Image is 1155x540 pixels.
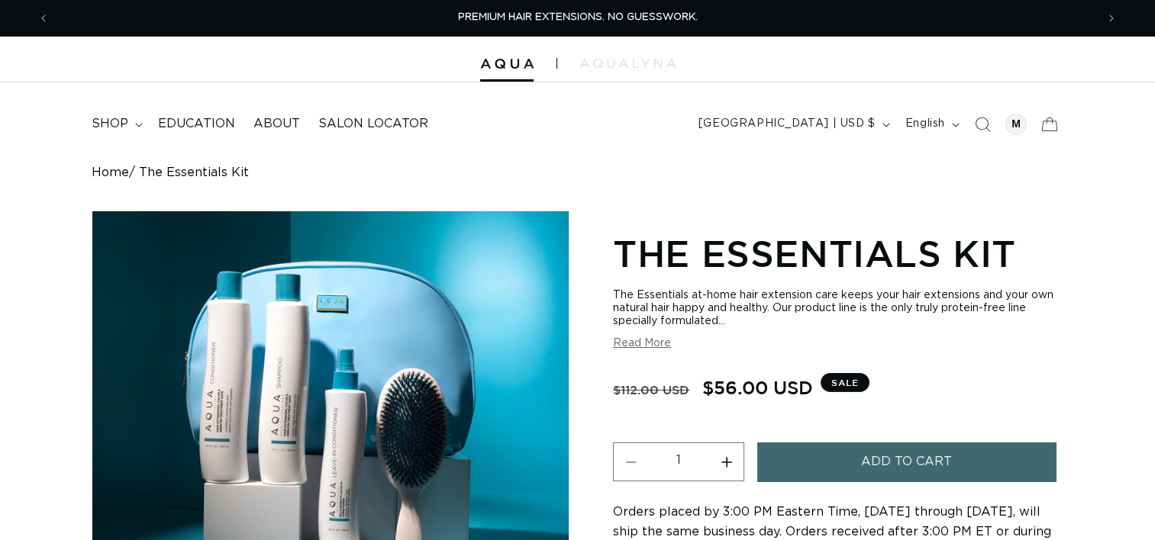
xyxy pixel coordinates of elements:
[149,107,244,141] a: Education
[458,12,698,22] span: PREMIUM HAIR EXTENSIONS. NO GUESSWORK.
[580,59,676,68] img: aqualyna.com
[139,166,249,180] span: The Essentials Kit
[318,116,428,132] span: Salon Locator
[905,116,945,132] span: English
[698,116,876,132] span: [GEOGRAPHIC_DATA] | USD $
[480,59,534,69] img: Aqua Hair Extensions
[757,442,1056,481] button: Add to cart
[966,108,999,141] summary: Search
[309,107,437,141] a: Salon Locator
[896,110,966,139] button: English
[689,110,896,139] button: [GEOGRAPHIC_DATA] | USD $
[613,337,671,350] button: Read More
[861,442,952,481] span: Add to cart
[158,116,235,132] span: Education
[613,230,1063,277] h1: The Essentials Kit
[92,116,128,132] span: shop
[244,107,309,141] a: About
[821,373,869,392] span: Sale
[613,375,689,404] s: $112.00 USD
[92,166,1063,180] nav: breadcrumbs
[613,289,1063,328] div: The Essentials at-home hair extension care keeps your hair extensions and your own natural hair h...
[27,4,60,33] button: Previous announcement
[253,116,300,132] span: About
[82,107,149,141] summary: shop
[1095,4,1128,33] button: Next announcement
[702,373,813,402] span: $56.00 USD
[92,166,129,180] a: Home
